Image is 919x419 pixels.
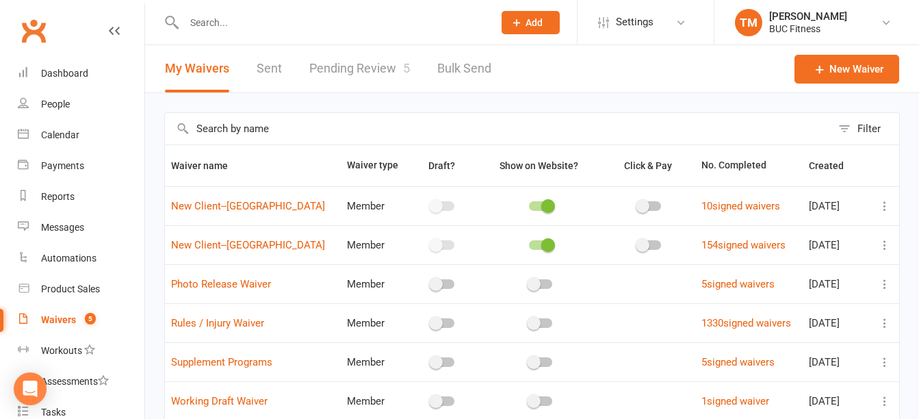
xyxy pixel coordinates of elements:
div: Messages [41,222,84,233]
div: Dashboard [41,68,88,79]
a: Payments [18,151,144,181]
button: Waiver name [171,157,243,174]
a: New Client--[GEOGRAPHIC_DATA] [171,200,325,212]
button: Draft? [416,157,470,174]
td: [DATE] [803,264,868,303]
div: People [41,99,70,110]
a: Assessments [18,366,144,397]
span: 5 [85,313,96,325]
td: Member [341,303,408,342]
span: Draft? [428,160,455,171]
a: New Waiver [794,55,899,84]
div: [PERSON_NAME] [769,10,847,23]
a: 1330signed waivers [701,317,791,329]
a: 154signed waivers [701,239,786,251]
td: Member [341,225,408,264]
a: Photo Release Waiver [171,278,271,290]
a: Product Sales [18,274,144,305]
button: Show on Website? [487,157,593,174]
a: People [18,89,144,120]
div: Payments [41,160,84,171]
a: Waivers 5 [18,305,144,335]
div: Assessments [41,376,109,387]
th: No. Completed [695,145,803,186]
div: TM [735,9,762,36]
span: Created [809,160,859,171]
span: Waiver name [171,160,243,171]
a: New Client--[GEOGRAPHIC_DATA] [171,239,325,251]
a: 5signed waivers [701,278,775,290]
a: 1signed waiver [701,395,769,407]
button: Click & Pay [612,157,687,174]
div: Filter [857,120,881,137]
input: Search... [180,13,484,32]
a: Workouts [18,335,144,366]
a: 5signed waivers [701,356,775,368]
td: Member [341,264,408,303]
td: Member [341,342,408,381]
span: Settings [616,7,653,38]
a: Working Draft Waiver [171,395,268,407]
div: Reports [41,191,75,202]
a: Clubworx [16,14,51,48]
div: BUC Fitness [769,23,847,35]
span: Add [526,17,543,28]
a: Calendar [18,120,144,151]
span: Click & Pay [624,160,672,171]
a: Sent [257,45,282,92]
a: Reports [18,181,144,212]
span: 5 [403,61,410,75]
a: Dashboard [18,58,144,89]
div: Product Sales [41,283,100,294]
div: Calendar [41,129,79,140]
a: Messages [18,212,144,243]
th: Waiver type [341,145,408,186]
button: Add [502,11,560,34]
div: Workouts [41,345,82,356]
a: Supplement Programs [171,356,272,368]
a: 10signed waivers [701,200,780,212]
div: Open Intercom Messenger [14,372,47,405]
button: Created [809,157,859,174]
button: Filter [831,113,899,144]
a: Automations [18,243,144,274]
td: [DATE] [803,186,868,225]
td: Member [341,186,408,225]
span: Show on Website? [500,160,578,171]
input: Search by name [165,113,831,144]
a: Bulk Send [437,45,491,92]
td: [DATE] [803,303,868,342]
div: Waivers [41,314,76,325]
td: [DATE] [803,342,868,381]
div: Automations [41,253,96,264]
a: Pending Review5 [309,45,410,92]
a: Rules / Injury Waiver [171,317,264,329]
td: [DATE] [803,225,868,264]
button: My Waivers [165,45,229,92]
div: Tasks [41,407,66,418]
